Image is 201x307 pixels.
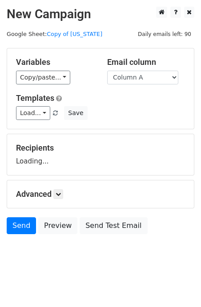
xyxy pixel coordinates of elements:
a: Preview [38,217,77,234]
h5: Recipients [16,143,185,153]
h5: Email column [107,57,185,67]
a: Copy of [US_STATE] [47,31,102,37]
button: Save [64,106,87,120]
small: Google Sheet: [7,31,102,37]
a: Daily emails left: 90 [135,31,194,37]
a: Copy/paste... [16,71,70,84]
a: Send Test Email [80,217,147,234]
a: Load... [16,106,50,120]
a: Templates [16,93,54,103]
div: Loading... [16,143,185,166]
h2: New Campaign [7,7,194,22]
h5: Variables [16,57,94,67]
a: Send [7,217,36,234]
span: Daily emails left: 90 [135,29,194,39]
h5: Advanced [16,189,185,199]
